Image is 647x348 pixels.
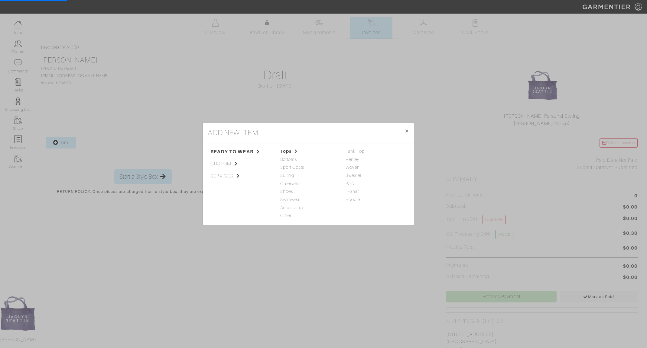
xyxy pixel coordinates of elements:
span: Bottoms [280,156,337,163]
span: Outerwear [280,180,337,187]
a: Tank Top [346,149,365,154]
span: Shoes [280,188,337,195]
span: Suiting [280,172,337,179]
a: Woven [346,165,360,170]
span: Sport Coats [280,164,337,171]
span: Tops [280,148,337,155]
span: × [405,127,409,135]
span: services [210,172,271,180]
span: Other [280,212,337,219]
span: custom [210,160,271,168]
a: Henley [346,157,359,162]
a: Polo [346,181,354,186]
a: Hoodie [346,197,360,202]
a: Sweater [346,173,362,178]
h4: add new item [208,127,258,138]
a: T-Shirt [346,189,359,194]
span: ready to wear [210,148,271,155]
span: Accessories [280,205,337,211]
span: Swimwear [280,196,337,203]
